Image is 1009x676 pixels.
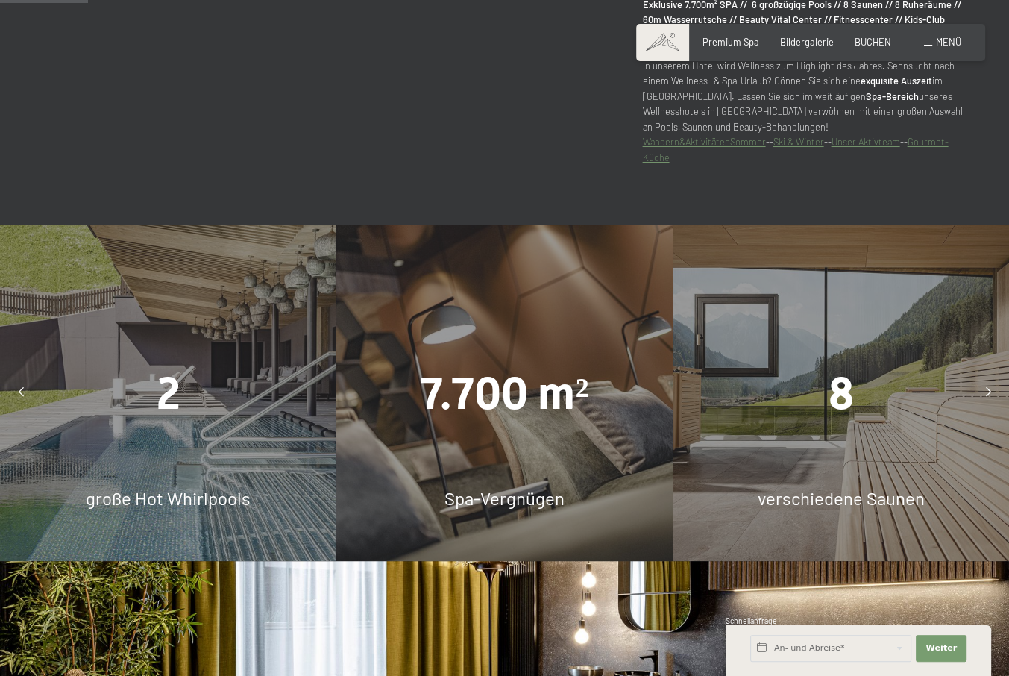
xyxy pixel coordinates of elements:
[702,36,759,48] a: Premium Spa
[758,487,925,509] span: verschiedene Saunen
[865,90,918,102] strong: Spa-Bereich
[831,136,899,148] a: Unser Aktivteam
[925,642,957,654] span: Weiter
[444,487,565,509] span: Spa-Vergnügen
[642,136,948,163] a: Gourmet-Küche
[157,366,180,419] span: 2
[829,366,854,419] span: 8
[642,136,765,148] a: Wandern&AktivitätenSommer
[860,75,931,87] strong: exquisite Auszeit
[420,366,588,419] span: 7.700 m²
[780,36,834,48] a: Bildergalerie
[916,635,966,662] button: Weiter
[726,616,777,625] span: Schnellanfrage
[855,36,891,48] a: BUCHEN
[773,136,823,148] a: Ski & Winter
[86,487,251,509] span: große Hot Whirlpools
[936,36,961,48] span: Menü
